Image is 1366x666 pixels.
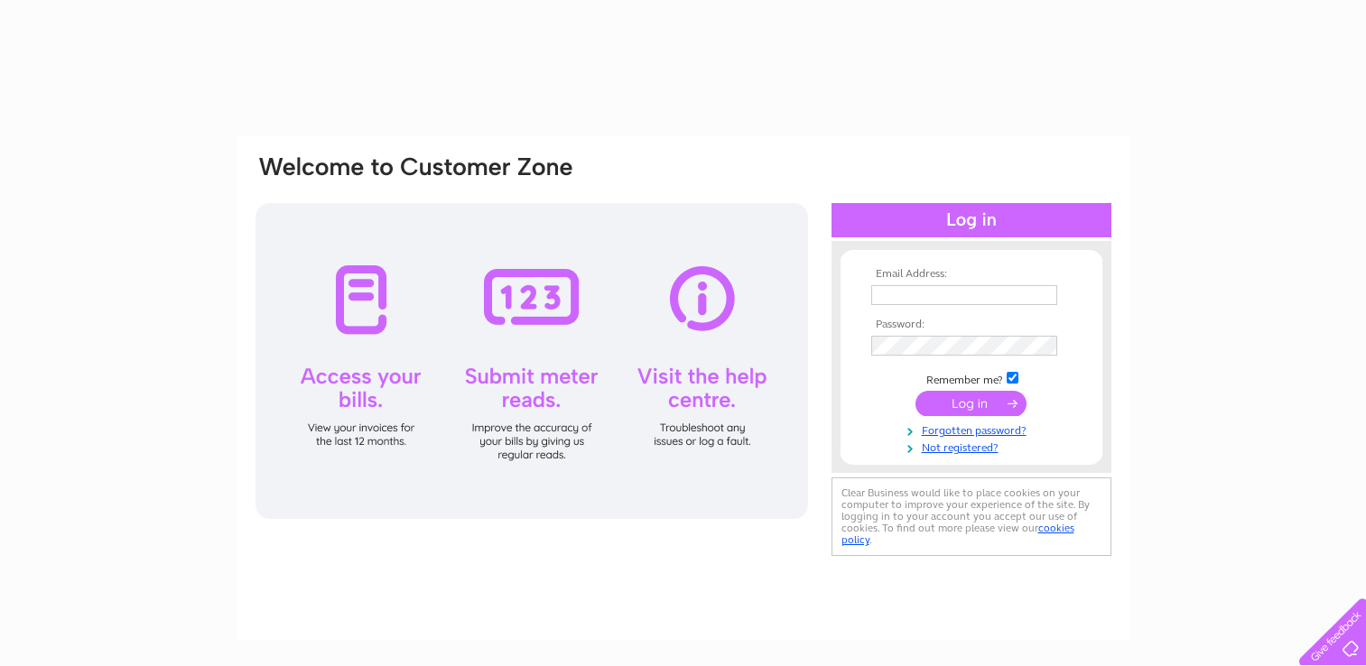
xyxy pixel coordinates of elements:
td: Remember me? [867,369,1076,387]
a: Not registered? [871,438,1076,455]
div: Clear Business would like to place cookies on your computer to improve your experience of the sit... [832,477,1111,556]
th: Email Address: [867,268,1076,281]
th: Password: [867,319,1076,331]
a: cookies policy [841,522,1074,546]
a: Forgotten password? [871,421,1076,438]
input: Submit [915,391,1027,416]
